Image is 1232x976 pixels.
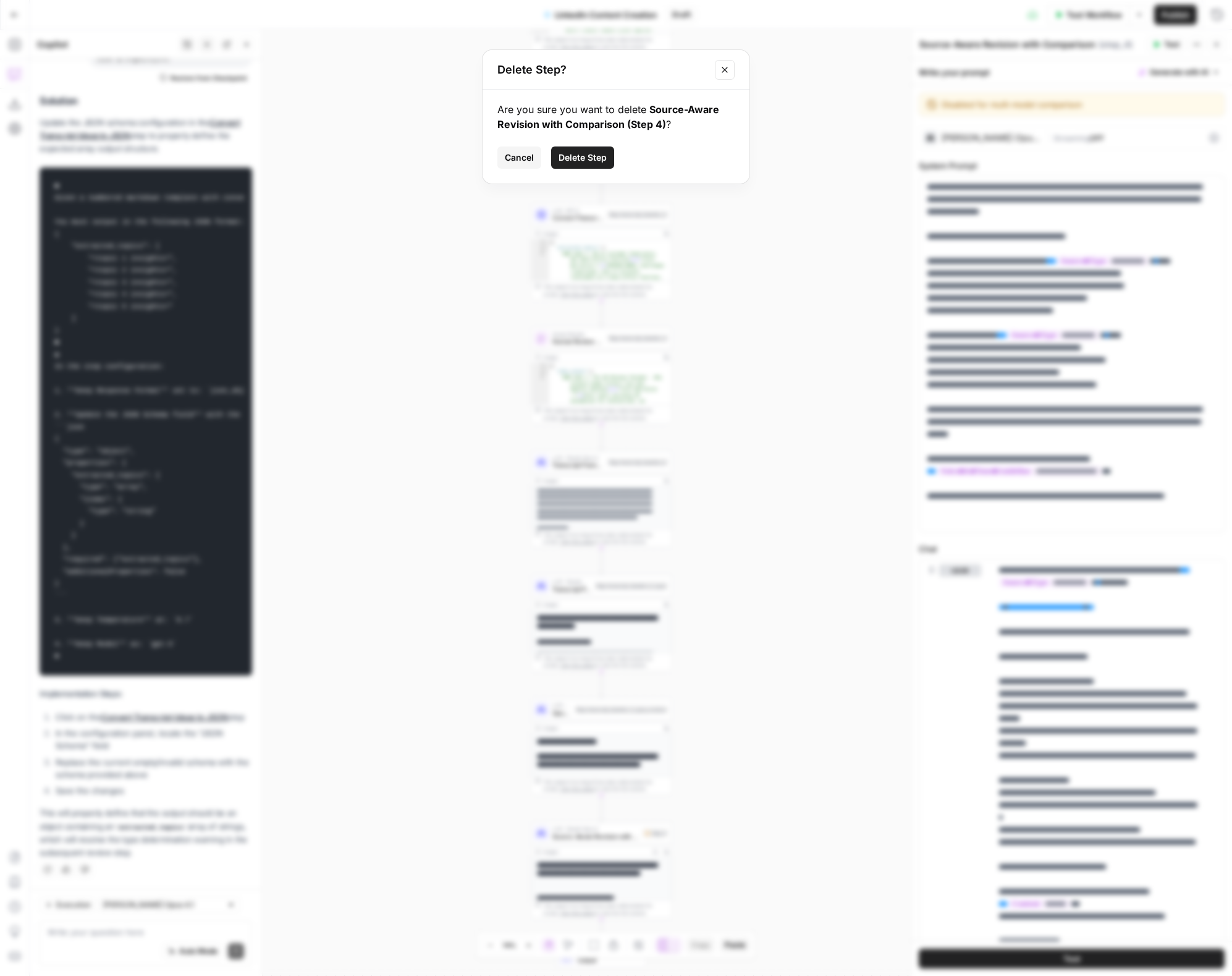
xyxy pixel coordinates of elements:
button: Delete Step [551,146,614,169]
div: Are you sure you want to delete ? [497,102,735,132]
span: Delete Step [559,151,607,164]
button: Cancel [497,146,541,169]
h2: Delete Step? [497,61,707,79]
button: Close modal [715,60,735,80]
span: Cancel [505,151,534,164]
